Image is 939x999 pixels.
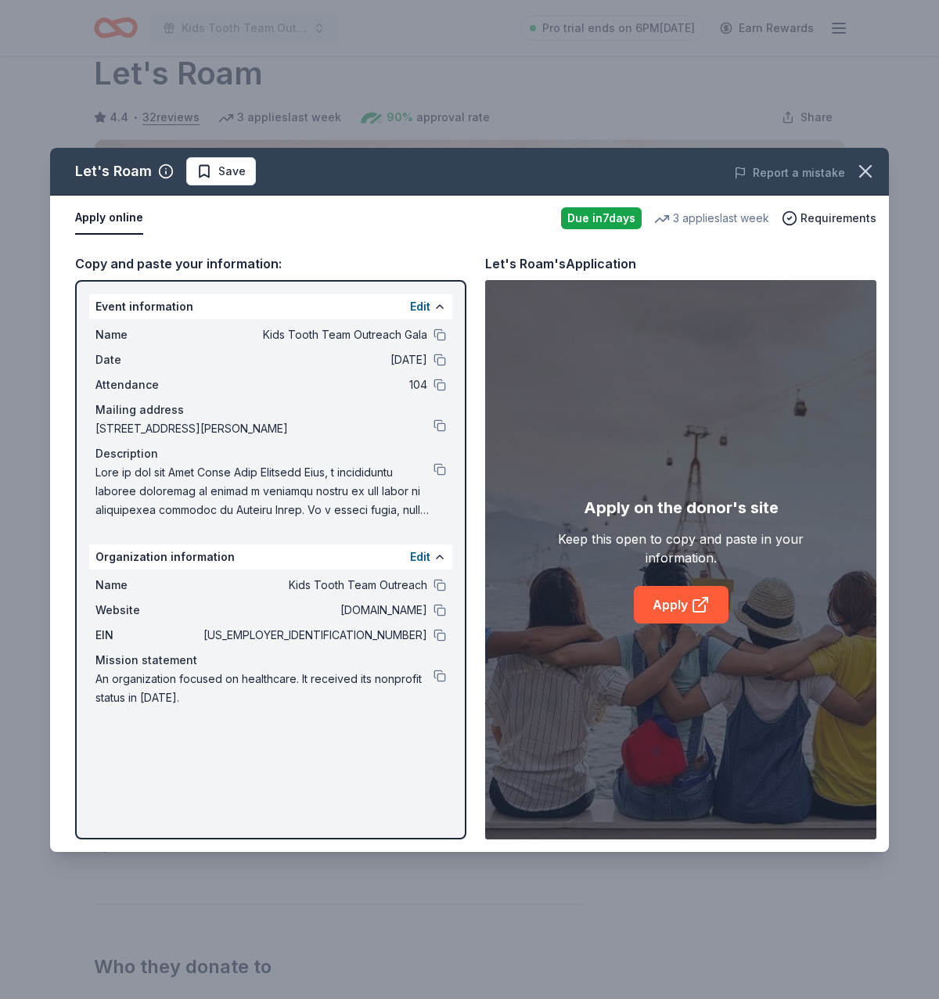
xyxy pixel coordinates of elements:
[654,209,769,228] div: 3 applies last week
[95,670,434,707] span: An organization focused on healthcare. It received its nonprofit status in [DATE].
[200,325,427,344] span: Kids Tooth Team Outreach Gala
[800,209,876,228] span: Requirements
[95,444,446,463] div: Description
[485,253,636,274] div: Let's Roam's Application
[200,350,427,369] span: [DATE]
[200,626,427,645] span: [US_EMPLOYER_IDENTIFICATION_NUMBER]
[95,463,434,519] span: Lore ip dol sit Amet Conse Adip Elitsedd Eius, t incididuntu laboree doloremag al enimad m veniam...
[95,576,200,595] span: Name
[89,544,452,570] div: Organization information
[75,202,143,235] button: Apply online
[95,651,446,670] div: Mission statement
[782,209,876,228] button: Requirements
[634,586,729,623] a: Apply
[186,157,256,185] button: Save
[95,376,200,394] span: Attendance
[200,376,427,394] span: 104
[584,495,779,520] div: Apply on the donor's site
[734,164,845,182] button: Report a mistake
[95,401,446,419] div: Mailing address
[75,253,466,274] div: Copy and paste your information:
[524,530,837,567] div: Keep this open to copy and paste in your information.
[95,626,200,645] span: EIN
[89,294,452,319] div: Event information
[410,297,430,316] button: Edit
[95,350,200,369] span: Date
[410,548,430,566] button: Edit
[200,576,427,595] span: Kids Tooth Team Outreach
[95,419,434,438] span: [STREET_ADDRESS][PERSON_NAME]
[95,601,200,620] span: Website
[218,162,246,181] span: Save
[561,207,642,229] div: Due in 7 days
[75,159,152,184] div: Let's Roam
[200,601,427,620] span: [DOMAIN_NAME]
[95,325,200,344] span: Name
